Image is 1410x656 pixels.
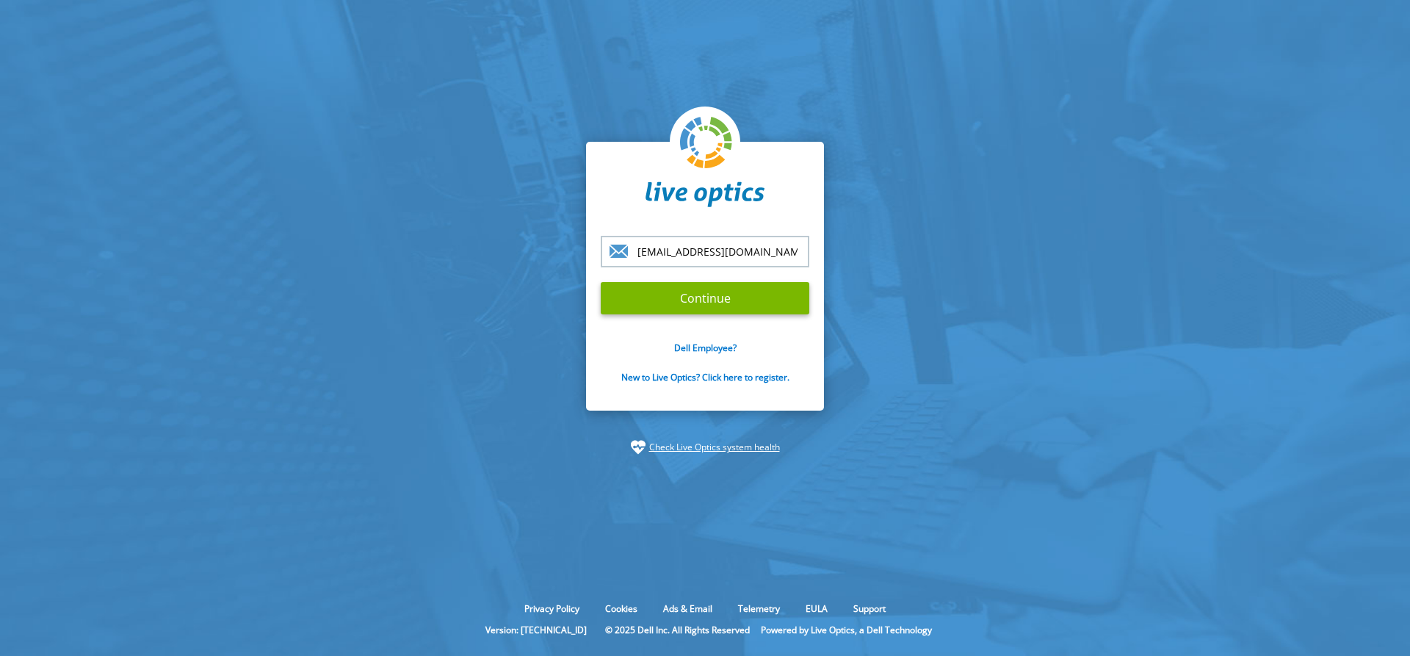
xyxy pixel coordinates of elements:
a: EULA [795,602,839,615]
li: Version: [TECHNICAL_ID] [478,624,594,636]
a: Check Live Optics system health [649,440,780,455]
a: Ads & Email [652,602,723,615]
img: status-check-icon.svg [631,440,646,455]
input: email@address.com [601,236,809,267]
a: Telemetry [727,602,791,615]
li: Powered by Live Optics, a Dell Technology [761,624,932,636]
a: Cookies [594,602,648,615]
input: Continue [601,282,809,314]
img: liveoptics-logo.svg [680,117,733,170]
a: New to Live Optics? Click here to register. [621,371,789,383]
a: Dell Employee? [674,342,737,354]
li: © 2025 Dell Inc. All Rights Reserved [598,624,757,636]
a: Privacy Policy [513,602,590,615]
a: Support [842,602,897,615]
img: liveoptics-word.svg [646,181,764,208]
